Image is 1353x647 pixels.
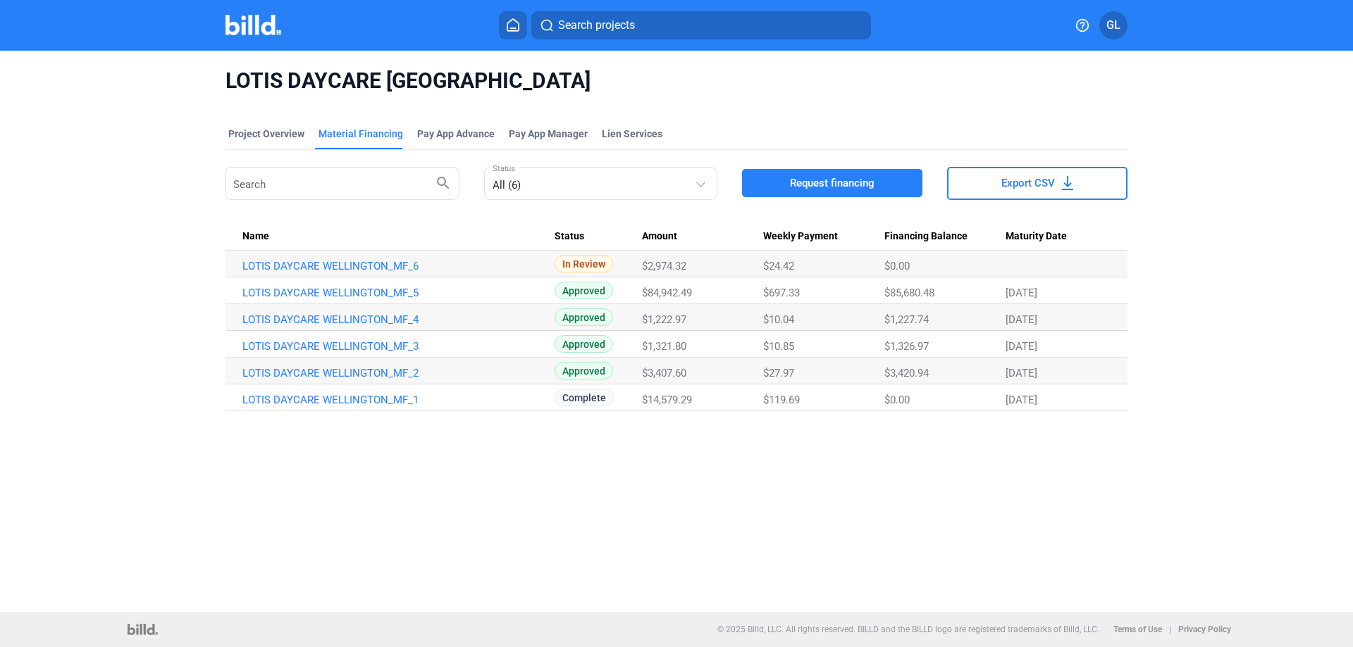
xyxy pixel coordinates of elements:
p: | [1169,624,1171,634]
span: Search projects [558,17,635,34]
span: $24.42 [763,260,794,272]
span: [DATE] [1006,287,1037,299]
span: $119.69 [763,394,800,406]
b: Privacy Policy [1178,624,1231,634]
span: Complete [555,389,614,406]
div: Status [555,230,643,243]
span: Financing Balance [884,230,968,243]
div: Weekly Payment [763,230,884,243]
span: [DATE] [1006,313,1037,326]
span: $85,680.48 [884,287,934,299]
span: [DATE] [1006,340,1037,353]
a: LOTIS DAYCARE WELLINGTON_MF_4 [242,313,555,326]
span: $84,942.49 [642,287,692,299]
span: Approved [555,282,613,299]
button: GL [1099,11,1127,39]
span: $1,321.80 [642,340,686,353]
div: Maturity Date [1006,230,1111,243]
p: © 2025 Billd, LLC. All rights reserved. BILLD and the BILLD logo are registered trademarks of Bil... [717,624,1099,634]
span: [DATE] [1006,394,1037,406]
div: Pay App Advance [417,127,495,141]
div: Financing Balance [884,230,1006,243]
span: $697.33 [763,287,800,299]
span: $3,420.94 [884,367,929,379]
span: In Review [555,255,613,272]
mat-icon: search [435,174,452,191]
span: $1,326.97 [884,340,929,353]
span: LOTIS DAYCARE [GEOGRAPHIC_DATA] [225,68,1127,94]
span: $1,222.97 [642,313,686,326]
span: Name [242,230,269,243]
span: Export CSV [1001,176,1055,190]
span: $27.97 [763,367,794,379]
mat-select-trigger: All (6) [493,179,521,191]
div: Lien Services [602,127,662,141]
span: Approved [555,362,613,379]
div: Amount [642,230,762,243]
span: $14,579.29 [642,394,692,406]
div: Material Financing [319,127,403,141]
span: $0.00 [884,260,910,272]
a: LOTIS DAYCARE WELLINGTON_MF_3 [242,340,555,353]
div: Project Overview [228,127,304,141]
button: Search projects [531,11,871,39]
span: $2,974.32 [642,260,686,272]
span: [DATE] [1006,367,1037,379]
span: Request financing [790,176,875,190]
span: $10.85 [763,340,794,353]
img: Billd Company Logo [225,15,281,35]
img: logo [128,624,158,635]
span: Pay App Manager [509,127,588,141]
span: Approved [555,335,613,353]
div: Name [242,230,555,243]
b: Terms of Use [1113,624,1162,634]
span: $3,407.60 [642,367,686,379]
span: Maturity Date [1006,230,1067,243]
a: LOTIS DAYCARE WELLINGTON_MF_2 [242,367,555,379]
a: LOTIS DAYCARE WELLINGTON_MF_1 [242,394,555,406]
button: Request financing [742,169,922,197]
span: $10.04 [763,313,794,326]
span: GL [1106,17,1120,34]
span: Approved [555,308,613,326]
button: Export CSV [947,167,1127,200]
span: Status [555,230,584,243]
span: $1,227.74 [884,313,929,326]
a: LOTIS DAYCARE WELLINGTON_MF_6 [242,260,555,272]
a: LOTIS DAYCARE WELLINGTON_MF_5 [242,287,555,299]
span: Amount [642,230,677,243]
span: Weekly Payment [763,230,838,243]
span: $0.00 [884,394,910,406]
